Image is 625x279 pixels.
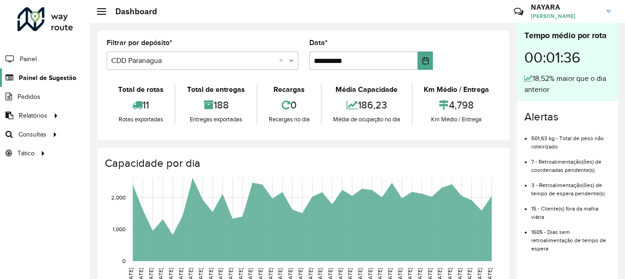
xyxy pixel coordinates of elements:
text: 1,000 [113,226,125,232]
button: Choose Date [418,51,433,70]
div: Média de ocupação no dia [324,115,409,124]
span: Consultas [18,130,46,139]
li: 15 - Cliente(s) fora da malha viária [531,198,611,221]
div: Entregas exportadas [178,115,254,124]
span: Pedidos [17,92,40,102]
h2: Dashboard [106,6,157,17]
div: Total de rotas [109,84,172,95]
h4: Capacidade por dia [105,157,500,170]
text: 2,000 [111,194,125,200]
div: Total de entregas [178,84,254,95]
div: 188 [178,95,254,115]
div: Km Médio / Entrega [415,84,498,95]
a: Contato Rápido [509,2,528,22]
text: 0 [122,258,125,264]
div: 11 [109,95,172,115]
h3: NAYARA [531,3,600,11]
span: Painel [20,54,37,64]
h4: Alertas [524,110,611,124]
li: 7 - Retroalimentação(ões) de coordenadas pendente(s) [531,151,611,174]
div: 186,23 [324,95,409,115]
div: 18,52% maior que o dia anterior [524,73,611,95]
div: Média Capacidade [324,84,409,95]
li: 3 - Retroalimentação(ões) de tempo de espera pendente(s) [531,174,611,198]
div: 4,798 [415,95,498,115]
div: Rotas exportadas [109,115,172,124]
label: Filtrar por depósito [107,37,172,48]
li: 501,63 kg - Total de peso não roteirizado [531,127,611,151]
span: Relatórios [19,111,47,120]
div: Recargas no dia [260,115,318,124]
div: 00:01:36 [524,42,611,73]
span: [PERSON_NAME] [531,12,600,20]
label: Data [309,37,328,48]
li: 1605 - Dias sem retroalimentação de tempo de espera [531,221,611,253]
span: Clear all [279,55,287,66]
span: Painel de Sugestão [19,73,76,83]
span: Tático [17,148,34,158]
div: Recargas [260,84,318,95]
div: Tempo médio por rota [524,29,611,42]
div: Km Médio / Entrega [415,115,498,124]
div: 0 [260,95,318,115]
